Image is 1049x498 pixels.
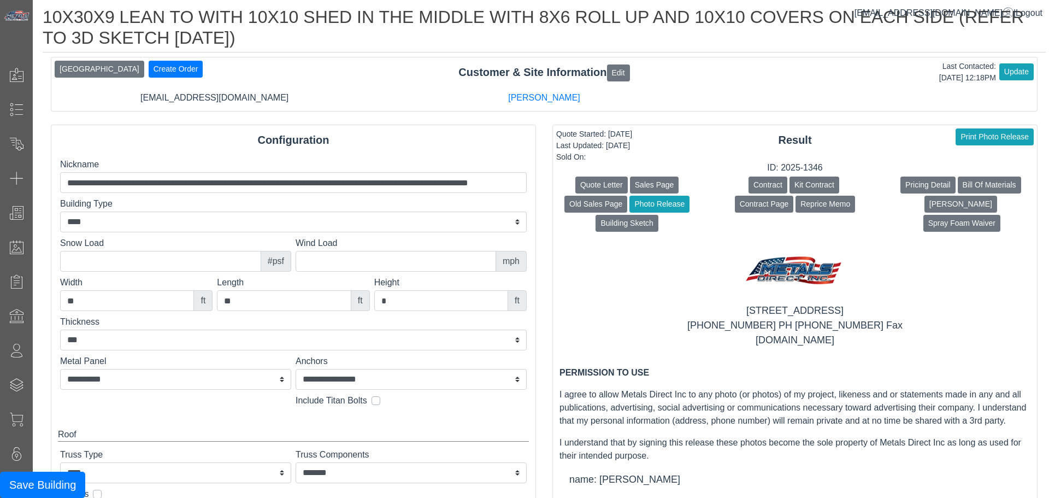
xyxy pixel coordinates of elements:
[50,91,379,104] div: [EMAIL_ADDRESS][DOMAIN_NAME]
[854,8,1013,17] a: [EMAIL_ADDRESS][DOMAIN_NAME]
[217,276,369,289] label: Length
[1016,8,1042,17] span: Logout
[564,196,627,213] button: Old Sales Page
[296,448,527,461] label: Truss Components
[854,7,1042,20] div: |
[795,196,855,213] button: Reprice Memo
[607,65,630,81] button: Edit
[553,161,1037,174] div: ID: 2025-1346
[556,140,632,151] div: Last Updated: [DATE]
[923,215,1000,232] button: Spray Foam Waiver
[559,436,1030,462] div: I understand that by signing this release these photos become the sole property of Metals Direct ...
[508,290,527,311] div: ft
[60,315,527,329] label: Thickness
[553,132,1037,148] div: Result
[559,388,1030,427] div: I agree to allow Metals Direct Inc to any photo (or photos) of my project, likeness and or statem...
[559,294,1030,358] div: [STREET_ADDRESS] [PHONE_NUMBER] PH [PHONE_NUMBER] Fax [DOMAIN_NAME]
[596,215,658,232] button: Building Sketch
[741,251,848,294] img: MD logo
[60,237,291,250] label: Snow Load
[749,177,787,194] button: Contract
[630,177,679,194] button: Sales Page
[924,196,997,213] button: [PERSON_NAME]
[60,276,213,289] label: Width
[51,64,1037,81] div: Customer & Site Information
[60,448,291,461] label: Truss Type
[496,251,527,272] div: mph
[939,61,996,84] div: Last Contacted: [DATE] 12:18PM
[60,158,527,171] label: Nickname
[999,63,1034,80] button: Update
[3,10,31,22] img: Metals Direct Inc Logo
[575,177,628,194] button: Quote Letter
[296,237,527,250] label: Wind Load
[789,177,839,194] button: Kit Contract
[351,290,370,311] div: ft
[508,93,580,102] a: [PERSON_NAME]
[735,196,794,213] button: Contract Page
[261,251,291,272] div: #psf
[559,366,1030,379] div: Permission to use
[556,128,632,140] div: Quote Started: [DATE]
[629,196,689,213] button: Photo Release
[60,355,291,368] label: Metal Panel
[296,355,527,368] label: Anchors
[958,177,1021,194] button: Bill Of Materials
[556,151,632,163] div: Sold On:
[900,177,955,194] button: Pricing Detail
[60,197,527,210] label: Building Type
[58,428,529,442] div: Roof
[149,61,203,78] button: Create Order
[956,128,1034,145] button: Print Photo Release
[51,132,535,148] div: Configuration
[43,7,1046,52] h1: 10X30X9 LEAN TO WITH 10X10 SHED IN THE MIDDLE WITH 8X6 ROLL UP AND 10X10 COVERS ON EACH SIDE (REF...
[193,290,213,311] div: ft
[296,394,367,407] label: Include Titan Bolts
[55,61,144,78] button: [GEOGRAPHIC_DATA]
[374,276,527,289] label: Height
